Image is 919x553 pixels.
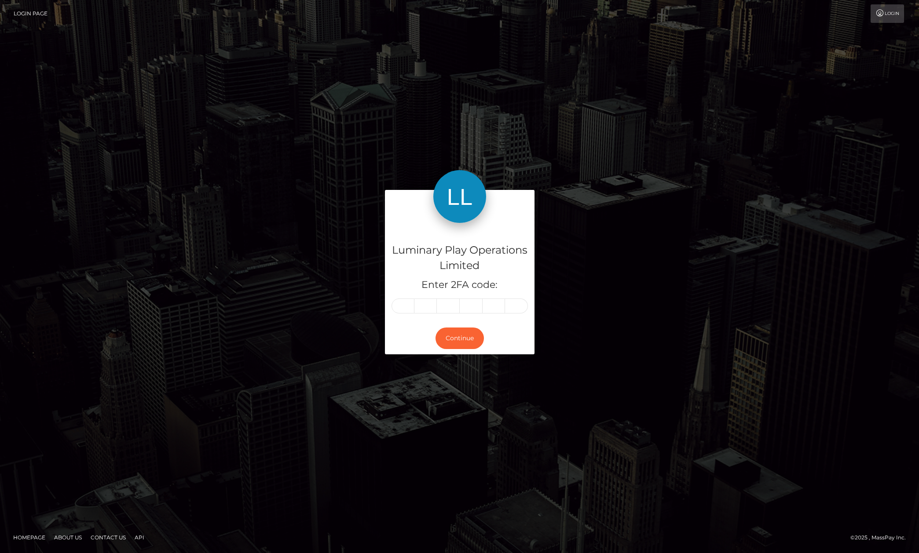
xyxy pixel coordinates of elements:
[433,170,486,223] img: Luminary Play Operations Limited
[392,278,528,292] h5: Enter 2FA code:
[131,531,148,544] a: API
[51,531,85,544] a: About Us
[392,243,528,273] h4: Luminary Play Operations Limited
[850,533,912,542] div: © 2025 , MassPay Inc.
[14,4,48,23] a: Login Page
[871,4,904,23] a: Login
[10,531,49,544] a: Homepage
[436,327,484,349] button: Continue
[87,531,129,544] a: Contact Us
